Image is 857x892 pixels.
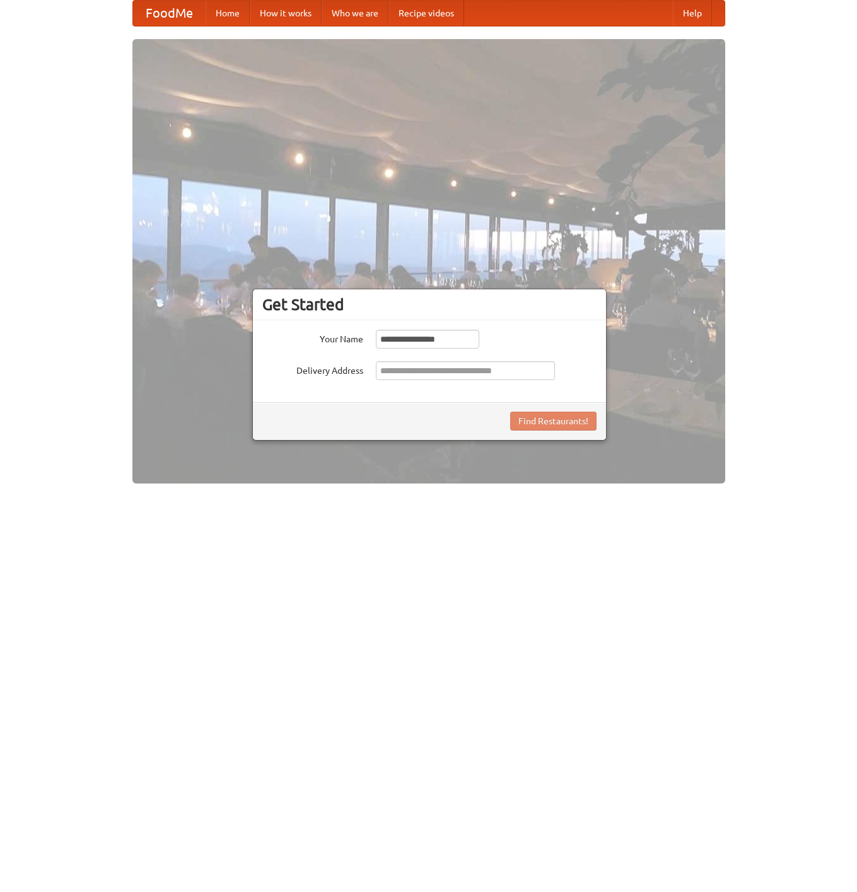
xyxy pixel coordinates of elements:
[510,412,597,431] button: Find Restaurants!
[133,1,206,26] a: FoodMe
[673,1,712,26] a: Help
[250,1,322,26] a: How it works
[388,1,464,26] a: Recipe videos
[262,330,363,345] label: Your Name
[322,1,388,26] a: Who we are
[206,1,250,26] a: Home
[262,361,363,377] label: Delivery Address
[262,295,597,314] h3: Get Started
